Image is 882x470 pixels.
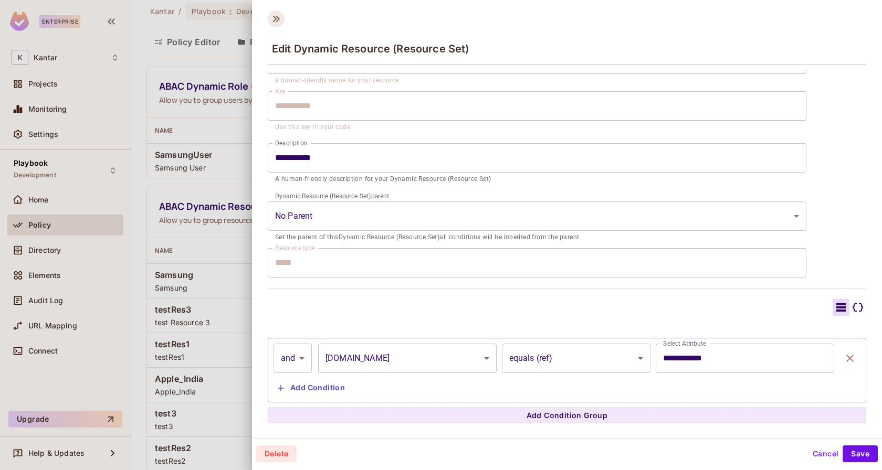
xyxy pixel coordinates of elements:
[275,191,389,200] label: Dynamic Resource (Resource Set) parent
[275,122,799,133] p: Use this key in your code.
[274,344,312,373] div: and
[274,380,349,397] button: Add Condition
[808,445,843,462] button: Cancel
[275,76,799,86] p: a human-friendly name for your resource
[318,344,497,373] div: [DOMAIN_NAME]
[272,42,469,55] span: Edit Dynamic Resource (Resource Set)
[256,445,297,462] button: Delete
[663,339,706,348] label: Select Attribute
[502,344,651,373] div: equals (ref)
[268,201,806,231] div: Without label
[268,408,866,424] button: Add Condition Group
[275,87,286,95] label: Key
[843,445,878,462] button: Save
[275,138,307,147] label: Description
[275,174,799,185] p: A human-friendly description for your Dynamic Resource (Resource Set)
[275,243,315,252] label: Resource type
[275,232,799,243] p: Set the parent of this Dynamic Resource (Resource Set) all conditions will be inherited from the ...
